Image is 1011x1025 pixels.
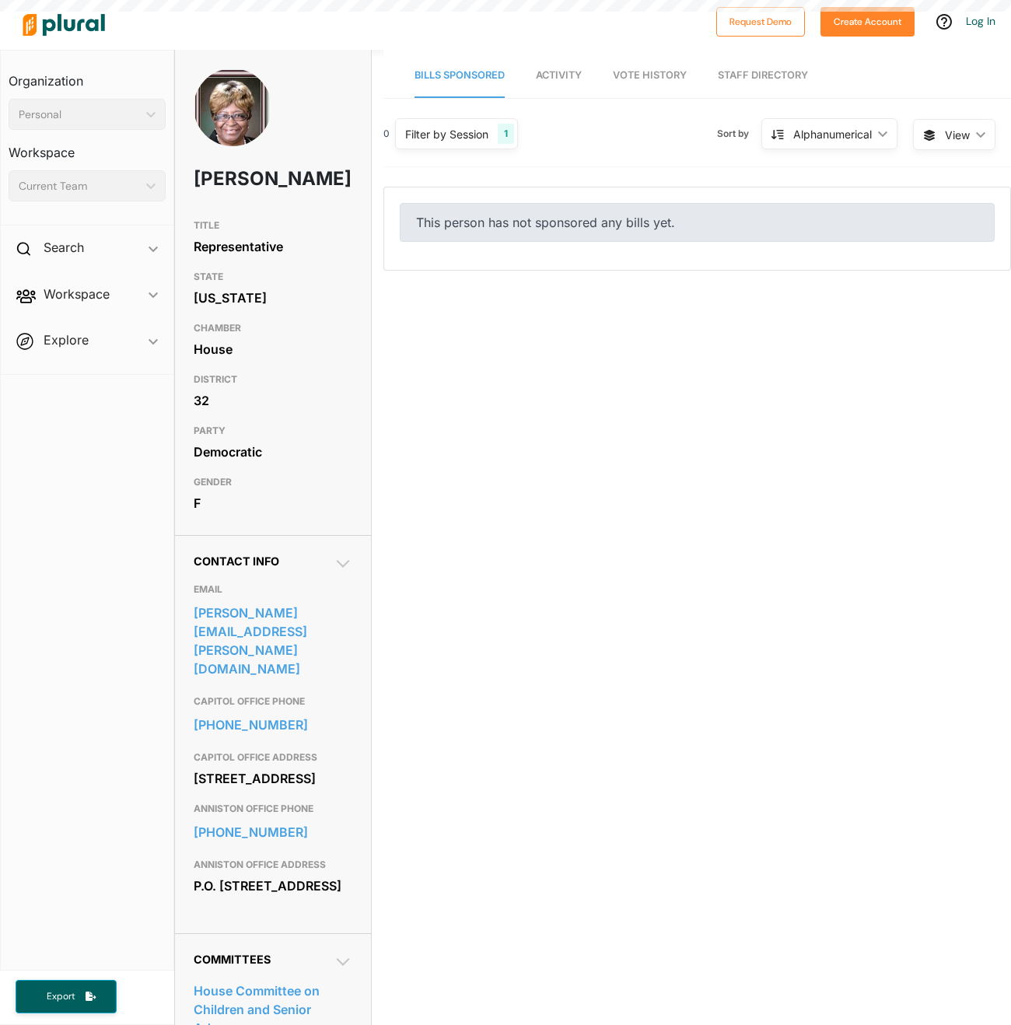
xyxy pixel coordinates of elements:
[19,107,140,123] div: Personal
[613,69,687,81] span: Vote History
[820,12,915,29] a: Create Account
[194,767,352,790] div: [STREET_ADDRESS]
[194,874,352,897] div: P.O. [STREET_ADDRESS]
[16,980,117,1013] button: Export
[716,7,805,37] button: Request Demo
[194,580,352,599] h3: EMAIL
[194,820,352,844] a: [PHONE_NUMBER]
[415,69,505,81] span: Bills Sponsored
[194,68,271,177] img: Headshot of Barbara Boyd
[718,54,808,98] a: Staff Directory
[716,12,805,29] a: Request Demo
[415,54,505,98] a: Bills Sponsored
[400,203,995,242] div: This person has not sponsored any bills yet.
[36,990,86,1003] span: Export
[405,126,488,142] div: Filter by Session
[194,713,352,736] a: [PHONE_NUMBER]
[194,389,352,412] div: 32
[194,216,352,235] h3: TITLE
[9,130,166,164] h3: Workspace
[536,54,582,98] a: Activity
[19,178,140,194] div: Current Team
[194,799,352,818] h3: ANNISTON OFFICE PHONE
[194,692,352,711] h3: CAPITOL OFFICE PHONE
[383,127,390,141] div: 0
[793,126,872,142] div: Alphanumerical
[194,422,352,440] h3: PARTY
[194,473,352,492] h3: GENDER
[194,855,352,874] h3: ANNISTON OFFICE ADDRESS
[194,953,271,966] span: Committees
[194,601,352,680] a: [PERSON_NAME][EMAIL_ADDRESS][PERSON_NAME][DOMAIN_NAME]
[194,235,352,258] div: Representative
[9,58,166,93] h3: Organization
[194,370,352,389] h3: DISTRICT
[613,54,687,98] a: Vote History
[194,268,352,286] h3: STATE
[194,440,352,464] div: Democratic
[820,7,915,37] button: Create Account
[194,748,352,767] h3: CAPITOL OFFICE ADDRESS
[44,239,84,256] h2: Search
[536,69,582,81] span: Activity
[945,127,970,143] span: View
[194,338,352,361] div: House
[717,127,761,141] span: Sort by
[194,319,352,338] h3: CHAMBER
[194,286,352,310] div: [US_STATE]
[498,124,514,144] div: 1
[194,554,279,568] span: Contact Info
[966,14,995,28] a: Log In
[194,156,289,202] h1: [PERSON_NAME]
[194,492,352,515] div: F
